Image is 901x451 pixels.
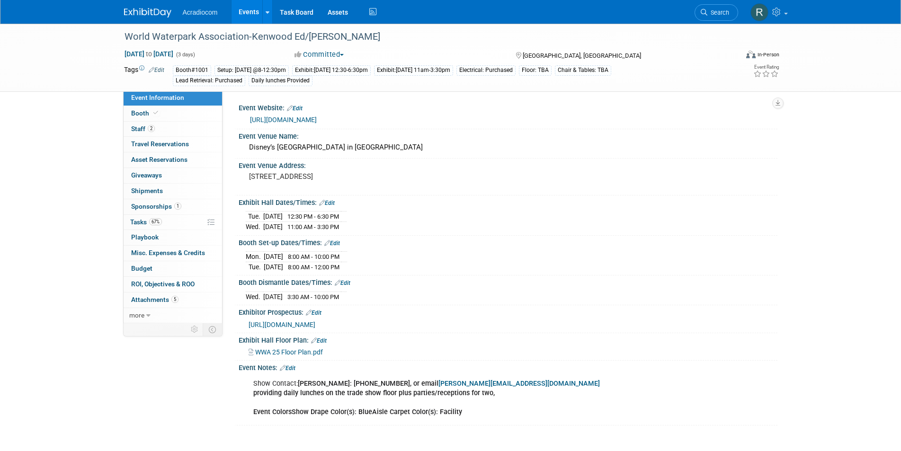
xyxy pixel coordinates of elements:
[239,361,777,373] div: Event Notes:
[149,67,164,73] a: Edit
[695,4,738,21] a: Search
[124,65,164,86] td: Tags
[249,348,323,356] a: WWA 25 Floor Plan.pdf
[247,374,673,422] div: Show Contact:
[131,125,155,133] span: Staff
[171,296,178,303] span: 5
[246,292,263,301] td: Wed.
[306,310,321,316] a: Edit
[519,65,552,75] div: Floor: TBA
[239,129,777,141] div: Event Venue Name:
[124,122,222,137] a: Staff2
[264,262,283,272] td: [DATE]
[250,116,317,124] a: [URL][DOMAIN_NAME]
[214,65,289,75] div: Setup: [DATE] @8-12:30pm
[246,252,264,262] td: Mon.
[131,265,152,272] span: Budget
[124,246,222,261] a: Misc. Expenses & Credits
[287,293,339,301] span: 3:30 AM - 10:00 PM
[456,65,516,75] div: Electrical: Purchased
[253,408,462,416] b: Event ColorsShow Drape Color(s): BlueAisle Carpet Color(s): Facility
[246,262,264,272] td: Tue.
[153,110,158,115] i: Booth reservation complete
[263,292,283,301] td: [DATE]
[131,171,162,179] span: Giveaways
[263,222,283,232] td: [DATE]
[183,9,218,16] span: Acradiocom
[246,222,263,232] td: Wed.
[203,323,222,336] td: Toggle Event Tabs
[239,101,777,113] div: Event Website:
[131,280,195,288] span: ROI, Objectives & ROO
[148,125,155,132] span: 2
[124,261,222,276] a: Budget
[131,233,159,241] span: Playbook
[298,380,600,388] b: [PERSON_NAME]: [PHONE_NUMBER], or email
[438,380,600,388] a: [PERSON_NAME][EMAIL_ADDRESS][DOMAIN_NAME]
[249,321,315,328] a: [URL][DOMAIN_NAME]
[249,76,312,86] div: Daily lunches Provided
[280,365,295,371] a: Edit
[124,8,171,18] img: ExhibitDay
[131,109,160,117] span: Booth
[131,203,181,210] span: Sponsorships
[144,50,153,58] span: to
[753,65,779,70] div: Event Rating
[324,240,340,247] a: Edit
[124,184,222,199] a: Shipments
[319,200,335,206] a: Edit
[124,106,222,121] a: Booth
[253,389,495,397] b: providing daily lunches on the trade show floor plus parties/receptions for two,
[246,212,263,222] td: Tue.
[124,152,222,168] a: Asset Reservations
[287,213,339,220] span: 12:30 PM - 6:30 PM
[264,252,283,262] td: [DATE]
[124,215,222,230] a: Tasks67%
[131,249,205,256] span: Misc. Expenses & Credits
[523,52,641,59] span: [GEOGRAPHIC_DATA], [GEOGRAPHIC_DATA]
[129,311,144,319] span: more
[124,277,222,292] a: ROI, Objectives & ROO
[124,168,222,183] a: Giveaways
[124,308,222,323] a: more
[239,333,777,345] div: Exhibit Hall Floor Plan:
[239,195,777,208] div: Exhibit Hall Dates/Times:
[263,212,283,222] td: [DATE]
[249,172,453,181] pre: [STREET_ADDRESS]
[292,65,371,75] div: Exhibit:[DATE] 12:30-6:30pm
[757,51,779,58] div: In-Person
[555,65,611,75] div: Chair & Tables: TBA
[131,296,178,303] span: Attachments
[288,253,339,260] span: 8:00 AM - 10:00 PM
[707,9,729,16] span: Search
[173,65,211,75] div: Booth#1001
[187,323,203,336] td: Personalize Event Tab Strip
[131,94,184,101] span: Event Information
[175,52,195,58] span: (3 days)
[124,292,222,308] a: Attachments5
[287,105,303,112] a: Edit
[124,230,222,245] a: Playbook
[682,49,780,63] div: Event Format
[239,275,777,288] div: Booth Dismantle Dates/Times:
[121,28,724,45] div: World Waterpark Association-Kenwood Ed/[PERSON_NAME]
[288,264,339,271] span: 8:00 AM - 12:00 PM
[750,3,768,21] img: Ronald Tralle
[124,90,222,106] a: Event Information
[335,280,350,286] a: Edit
[173,76,245,86] div: Lead Retrieval: Purchased
[239,236,777,248] div: Booth Set-up Dates/Times:
[149,218,162,225] span: 67%
[291,50,348,60] button: Committed
[124,199,222,214] a: Sponsorships1
[131,156,187,163] span: Asset Reservations
[255,348,323,356] span: WWA 25 Floor Plan.pdf
[246,140,770,155] div: Disney’s [GEOGRAPHIC_DATA] in [GEOGRAPHIC_DATA]
[130,218,162,226] span: Tasks
[131,187,163,195] span: Shipments
[239,305,777,318] div: Exhibitor Prospectus:
[287,223,339,230] span: 11:00 AM - 3:30 PM
[311,337,327,344] a: Edit
[124,137,222,152] a: Travel Reservations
